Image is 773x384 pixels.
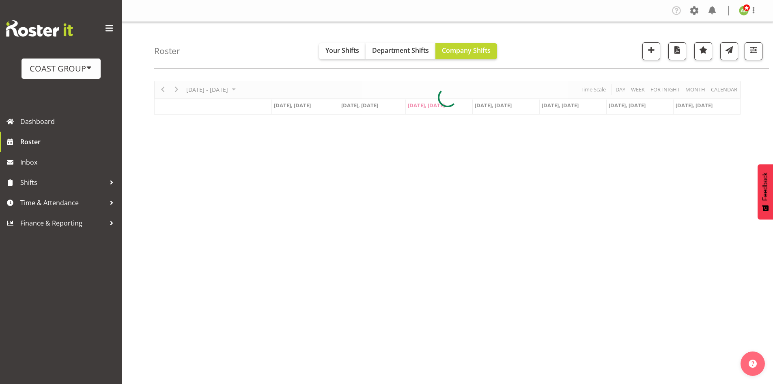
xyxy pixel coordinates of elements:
span: Time & Attendance [20,197,106,209]
button: Department Shifts [366,43,435,59]
button: Your Shifts [319,43,366,59]
img: angela-kerrigan9606.jpg [739,6,749,15]
div: COAST GROUP [30,63,93,75]
span: Inbox [20,156,118,168]
button: Filter Shifts [745,42,762,60]
span: Roster [20,136,118,148]
button: Download a PDF of the roster according to the set date range. [668,42,686,60]
button: Add a new shift [642,42,660,60]
button: Highlight an important date within the roster. [694,42,712,60]
span: Shifts [20,176,106,189]
span: Your Shifts [325,46,359,55]
button: Feedback - Show survey [758,164,773,219]
button: Send a list of all shifts for the selected filtered period to all rostered employees. [720,42,738,60]
img: help-xxl-2.png [749,360,757,368]
span: Dashboard [20,115,118,128]
img: Rosterit website logo [6,20,73,37]
span: Feedback [762,172,769,201]
span: Company Shifts [442,46,491,55]
span: Department Shifts [372,46,429,55]
span: Finance & Reporting [20,217,106,229]
h4: Roster [154,46,180,56]
button: Company Shifts [435,43,497,59]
